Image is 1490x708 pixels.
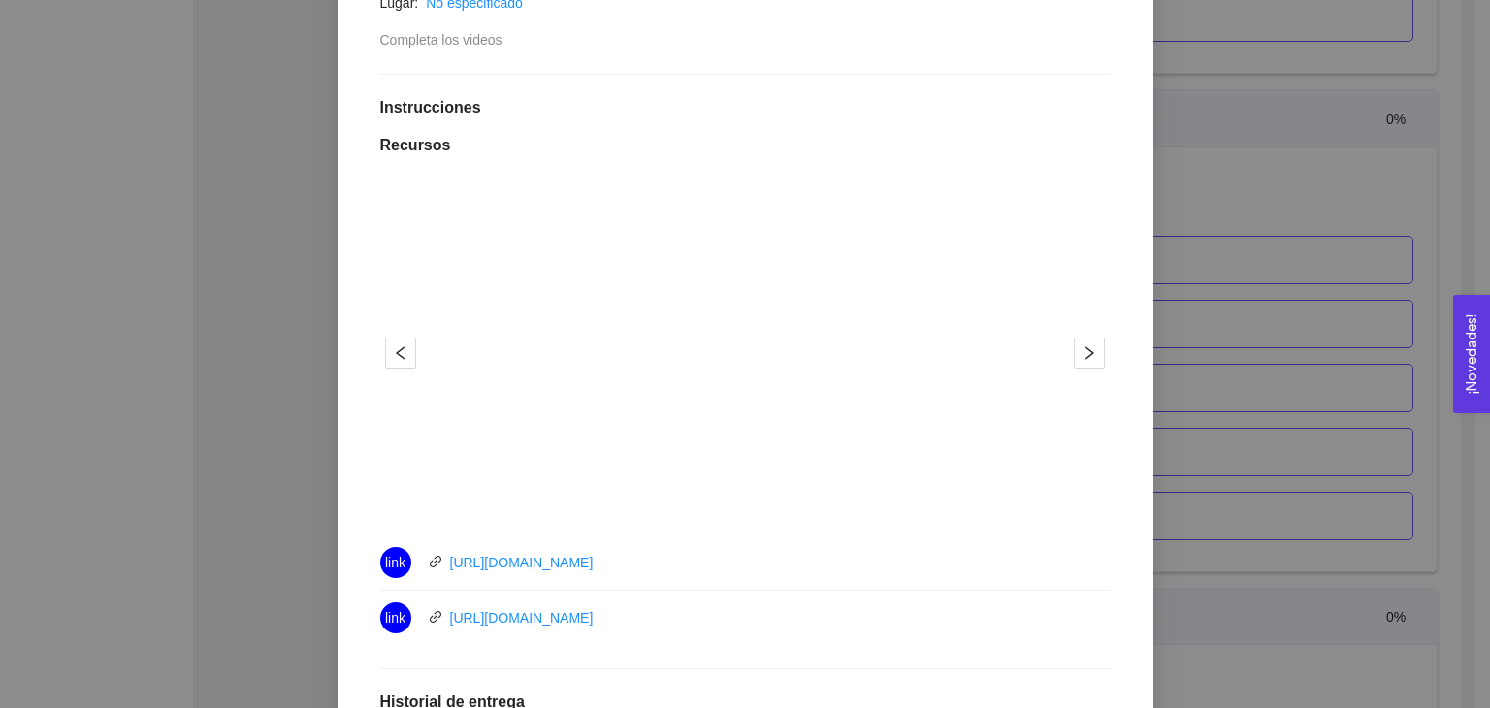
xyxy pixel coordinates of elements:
[380,98,1111,117] h1: Instrucciones
[450,555,594,570] a: [URL][DOMAIN_NAME]
[1075,345,1104,361] span: right
[752,499,767,502] button: 2
[723,499,746,502] button: 1
[435,178,1055,528] iframe: 06Alan Tipos de Cliente I
[385,338,416,369] button: left
[1074,338,1105,369] button: right
[386,345,415,361] span: left
[429,610,442,624] span: link
[385,547,405,578] span: link
[380,136,1111,155] h1: Recursos
[385,602,405,633] span: link
[1453,295,1490,413] button: Open Feedback Widget
[380,32,502,48] span: Completa los videos
[450,610,594,626] a: [URL][DOMAIN_NAME]
[429,555,442,568] span: link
